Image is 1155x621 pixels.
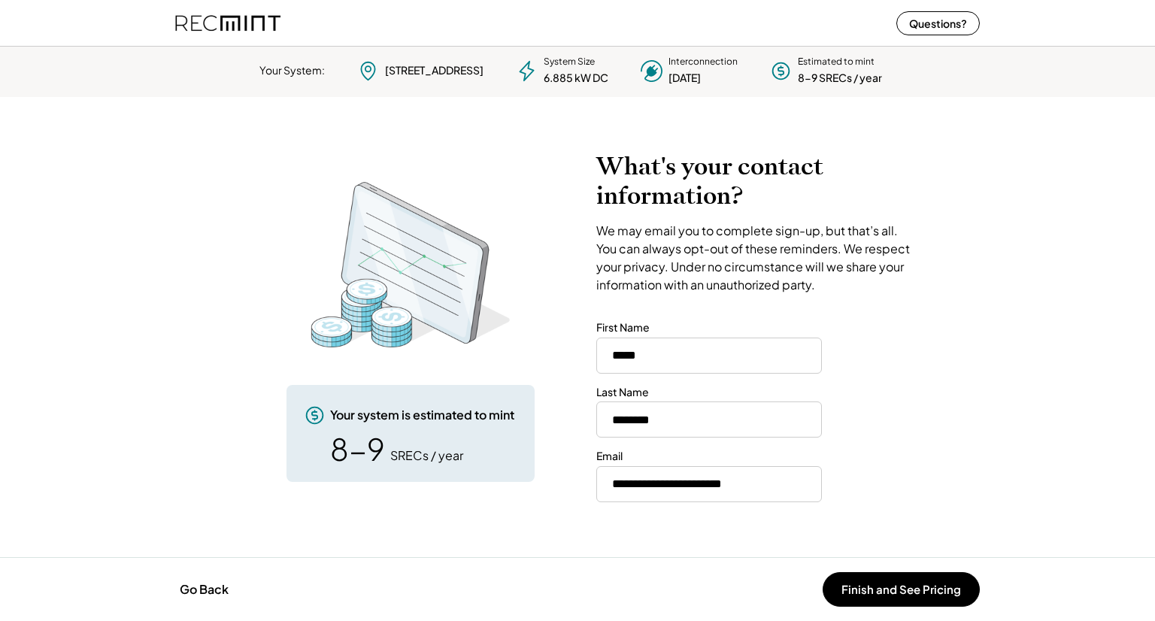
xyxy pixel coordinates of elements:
button: Questions? [896,11,980,35]
div: SRECs / year [390,447,463,464]
div: Interconnection [668,56,738,68]
div: [STREET_ADDRESS] [385,63,484,78]
div: 8-9 [330,434,385,464]
div: 6.885 kW DC [544,71,608,86]
div: System Size [544,56,595,68]
div: [DATE] [668,71,701,86]
div: First Name [596,320,650,335]
img: recmint-logotype%403x%20%281%29.jpeg [175,3,280,43]
h2: What's your contact information? [596,152,916,211]
div: We may email you to complete sign-up, but that’s all. You can always opt-out of these reminders. ... [596,222,916,294]
img: RecMintArtboard%203%20copy%204.png [290,174,531,355]
div: Your system is estimated to mint [330,407,514,423]
div: 8-9 SRECs / year [798,71,882,86]
div: Estimated to mint [798,56,875,68]
button: Finish and See Pricing [823,572,980,607]
button: Go Back [175,573,233,606]
div: Last Name [596,385,649,400]
div: Your System: [259,63,325,78]
div: Email [596,449,623,464]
